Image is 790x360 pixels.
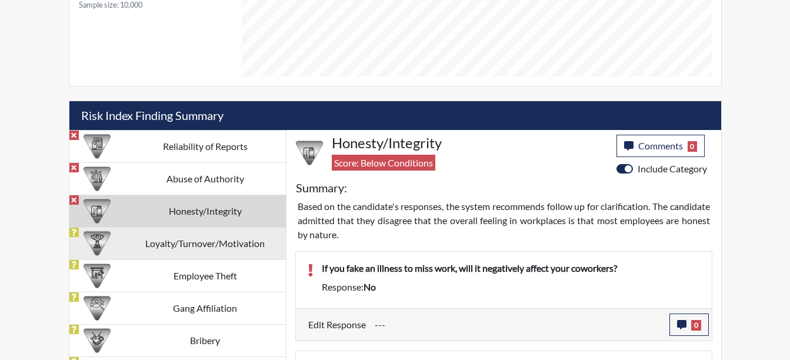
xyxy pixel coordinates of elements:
[638,140,683,151] span: Comments
[366,314,669,336] div: Update the test taker's response, the change might impact the score
[125,130,286,162] td: Reliability of Reports
[322,261,700,275] p: If you fake an illness to miss work, will it negatively affect your coworkers?
[691,320,701,331] span: 0
[84,165,111,192] img: CATEGORY%20ICON-01.94e51fac.png
[308,314,366,336] label: Edit Response
[84,262,111,289] img: CATEGORY%20ICON-07.58b65e52.png
[638,162,707,176] label: Include Category
[296,181,347,195] h5: Summary:
[84,198,111,225] img: CATEGORY%20ICON-11.a5f294f4.png
[84,327,111,354] img: CATEGORY%20ICON-03.c5611939.png
[125,162,286,195] td: Abuse of Authority
[298,199,710,242] p: Based on the candidate's responses, the system recommends follow up for clarification. The candid...
[296,139,323,166] img: CATEGORY%20ICON-11.a5f294f4.png
[125,292,286,324] td: Gang Affiliation
[688,141,698,152] span: 0
[84,133,111,160] img: CATEGORY%20ICON-20.4a32fe39.png
[669,314,709,336] button: 0
[364,281,376,292] span: no
[69,101,721,130] h5: Risk Index Finding Summary
[84,295,111,322] img: CATEGORY%20ICON-02.2c5dd649.png
[332,155,435,171] span: Score: Below Conditions
[125,227,286,259] td: Loyalty/Turnover/Motivation
[313,280,709,294] div: Response:
[125,259,286,292] td: Employee Theft
[332,135,608,152] h4: Honesty/Integrity
[616,135,705,157] button: Comments0
[125,195,286,227] td: Honesty/Integrity
[125,324,286,356] td: Bribery
[84,230,111,257] img: CATEGORY%20ICON-17.40ef8247.png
